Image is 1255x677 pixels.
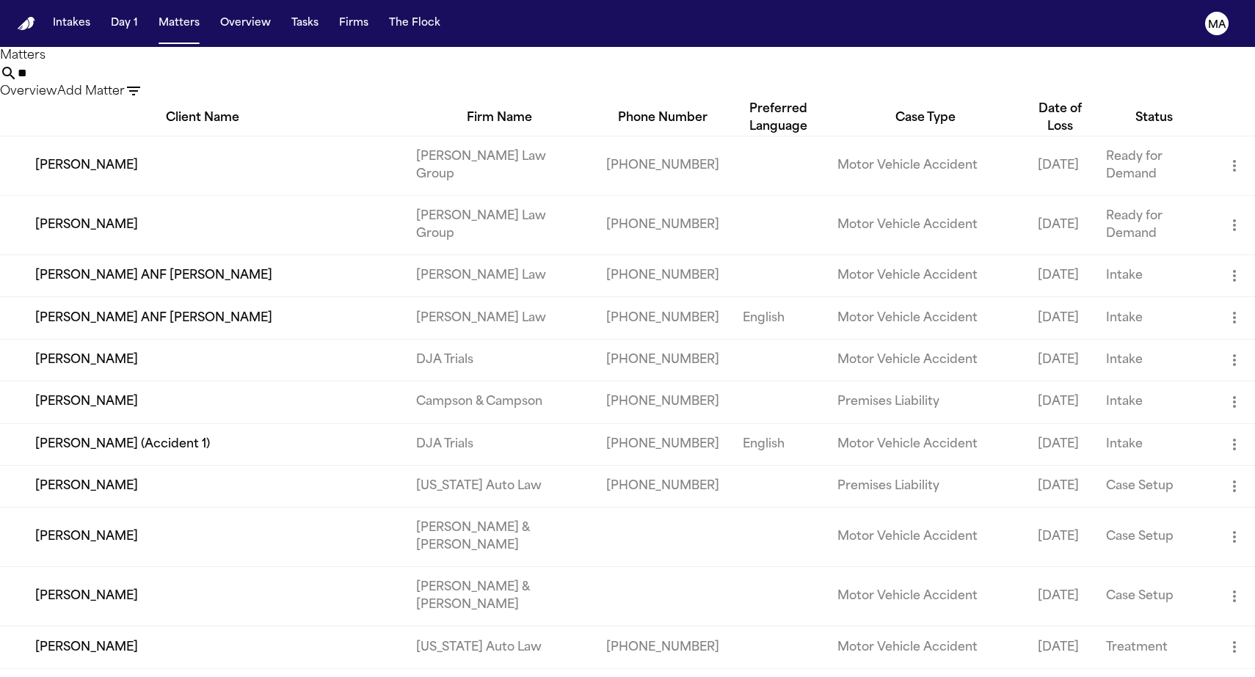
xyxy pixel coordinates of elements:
[1026,381,1095,423] td: [DATE]
[1026,100,1095,136] div: Date of Loss
[594,297,731,339] td: [PHONE_NUMBER]
[404,508,594,567] td: [PERSON_NAME] & [PERSON_NAME]
[826,508,1026,567] td: Motor Vehicle Accident
[1026,297,1095,339] td: [DATE]
[1026,136,1095,195] td: [DATE]
[333,10,374,37] button: Firms
[404,136,594,195] td: [PERSON_NAME] Law Group
[1094,626,1214,668] td: Treatment
[1026,626,1095,668] td: [DATE]
[1094,297,1214,339] td: Intake
[153,10,205,37] button: Matters
[826,466,1026,508] td: Premises Liability
[594,626,731,668] td: [PHONE_NUMBER]
[594,423,731,465] td: [PHONE_NUMBER]
[1026,339,1095,381] td: [DATE]
[285,10,324,37] button: Tasks
[404,381,594,423] td: Campson & Campson
[1094,109,1214,127] div: Status
[1026,255,1095,296] td: [DATE]
[404,423,594,465] td: DJA Trials
[826,136,1026,195] td: Motor Vehicle Accident
[1094,339,1214,381] td: Intake
[404,255,594,296] td: [PERSON_NAME] Law
[57,83,125,100] button: Add Matter
[594,136,731,195] td: [PHONE_NUMBER]
[404,195,594,255] td: [PERSON_NAME] Law Group
[1094,381,1214,423] td: Intake
[47,10,96,37] button: Intakes
[731,423,826,465] td: English
[404,109,594,127] div: Firm Name
[1026,195,1095,255] td: [DATE]
[826,423,1026,465] td: Motor Vehicle Accident
[826,109,1026,127] div: Case Type
[1094,136,1214,195] td: Ready for Demand
[18,17,35,31] img: Finch Logo
[731,297,826,339] td: English
[594,195,731,255] td: [PHONE_NUMBER]
[18,17,35,31] a: Home
[404,626,594,668] td: [US_STATE] Auto Law
[731,100,826,136] div: Preferred Language
[404,339,594,381] td: DJA Trials
[826,626,1026,668] td: Motor Vehicle Accident
[826,567,1026,626] td: Motor Vehicle Accident
[594,339,731,381] td: [PHONE_NUMBER]
[826,339,1026,381] td: Motor Vehicle Accident
[594,109,731,127] div: Phone Number
[826,195,1026,255] td: Motor Vehicle Accident
[1094,195,1214,255] td: Ready for Demand
[404,297,594,339] td: [PERSON_NAME] Law
[1026,423,1095,465] td: [DATE]
[404,567,594,626] td: [PERSON_NAME] & [PERSON_NAME]
[105,10,144,37] button: Day 1
[826,297,1026,339] td: Motor Vehicle Accident
[594,466,731,508] td: [PHONE_NUMBER]
[214,10,277,37] button: Overview
[1094,567,1214,626] td: Case Setup
[383,10,446,37] button: The Flock
[1094,466,1214,508] td: Case Setup
[1094,508,1214,567] td: Case Setup
[1026,567,1095,626] td: [DATE]
[826,255,1026,296] td: Motor Vehicle Accident
[826,381,1026,423] td: Premises Liability
[1094,423,1214,465] td: Intake
[594,255,731,296] td: [PHONE_NUMBER]
[1094,255,1214,296] td: Intake
[594,381,731,423] td: [PHONE_NUMBER]
[404,466,594,508] td: [US_STATE] Auto Law
[1026,508,1095,567] td: [DATE]
[1026,466,1095,508] td: [DATE]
